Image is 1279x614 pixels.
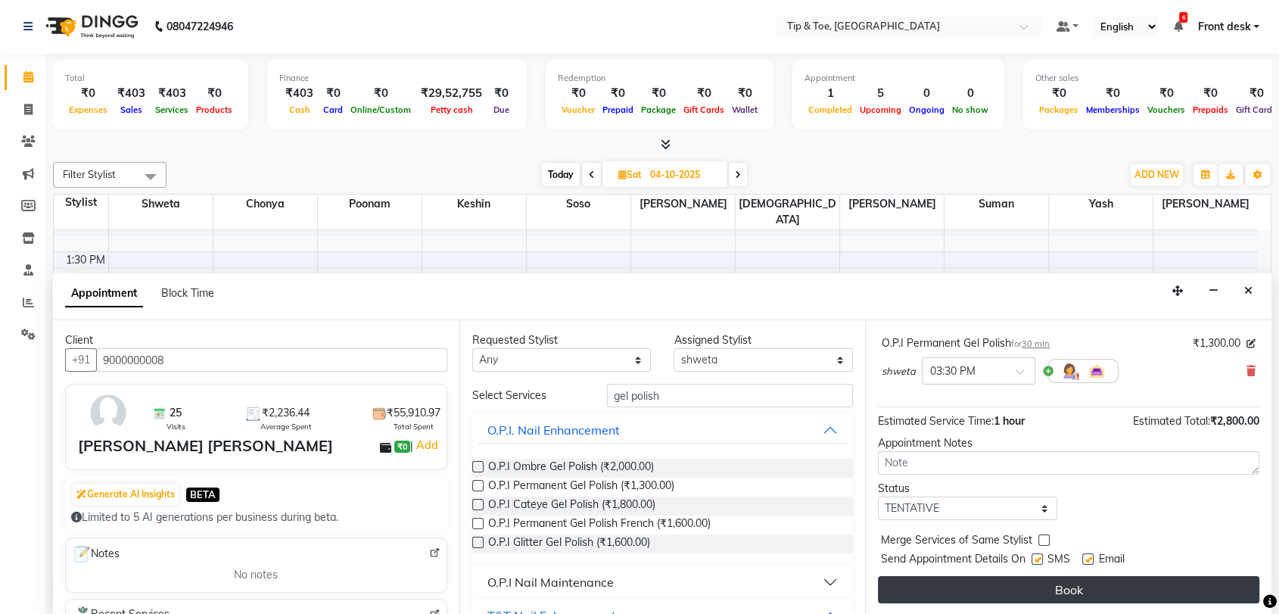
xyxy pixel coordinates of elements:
[1082,104,1144,115] span: Memberships
[78,435,333,457] div: [PERSON_NAME] [PERSON_NAME]
[487,421,620,439] div: O.P.I. Nail Enhancement
[347,85,415,102] div: ₹0
[410,436,440,454] span: |
[878,414,994,428] span: Estimated Service Time:
[285,104,314,115] span: Cash
[1060,362,1078,380] img: Hairdresser.png
[1098,551,1124,570] span: Email
[1088,362,1106,380] img: Interior.png
[65,332,447,348] div: Client
[1173,20,1182,33] a: 6
[1131,164,1183,185] button: ADD NEW
[882,364,916,379] span: shweta
[65,72,236,85] div: Total
[1210,414,1259,428] span: ₹2,800.00
[804,104,856,115] span: Completed
[478,569,848,596] button: O.P.I Nail Maintenance
[1082,85,1144,102] div: ₹0
[161,286,214,300] span: Block Time
[488,459,654,478] span: O.P.I Ombre Gel Polish (₹2,000.00)
[728,104,761,115] span: Wallet
[488,516,711,535] span: O.P.I Permanent Gel Polish French (₹1,600.00)
[1193,335,1240,351] span: ₹1,300.00
[878,435,1259,451] div: Appointment Notes
[558,85,599,102] div: ₹0
[63,252,108,268] div: 1:30 PM
[472,332,652,348] div: Requested Stylist
[558,72,761,85] div: Redemption
[117,104,146,115] span: Sales
[488,497,655,516] span: O.P.I Cateye Gel Polish (₹1,800.00)
[170,405,182,421] span: 25
[804,85,856,102] div: 1
[151,104,192,115] span: Services
[478,416,848,444] button: O.P.I. Nail Enhancement
[422,195,526,213] span: Keshin
[542,163,580,186] span: Today
[646,164,721,186] input: 2025-10-04
[65,104,111,115] span: Expenses
[86,391,130,435] img: avatar
[527,195,630,213] span: soso
[71,510,441,525] div: Limited to 5 AI generations per business during beta.
[347,104,415,115] span: Online/Custom
[878,576,1259,603] button: Book
[856,104,905,115] span: Upcoming
[1189,104,1232,115] span: Prepaids
[166,421,185,432] span: Visits
[1144,85,1189,102] div: ₹0
[599,104,637,115] span: Prepaid
[736,195,839,229] span: [DEMOGRAPHIC_DATA]
[674,332,853,348] div: Assigned Stylist
[234,567,278,583] span: No notes
[192,104,236,115] span: Products
[607,384,854,407] input: Search by service name
[994,414,1025,428] span: 1 hour
[1035,104,1082,115] span: Packages
[882,335,1050,351] div: O.P.I Permanent Gel Polish
[1133,414,1210,428] span: Estimated Total:
[1022,338,1050,349] span: 30 min
[1134,169,1179,180] span: ADD NEW
[394,441,410,453] span: ₹0
[905,104,948,115] span: Ongoing
[488,85,515,102] div: ₹0
[1035,85,1082,102] div: ₹0
[279,85,319,102] div: ₹403
[65,85,111,102] div: ₹0
[1047,551,1070,570] span: SMS
[319,104,347,115] span: Card
[65,348,97,372] button: +91
[63,168,116,180] span: Filter Stylist
[680,85,728,102] div: ₹0
[413,436,440,454] a: Add
[948,104,992,115] span: No show
[1144,104,1189,115] span: Vouchers
[65,280,143,307] span: Appointment
[637,104,680,115] span: Package
[394,421,434,432] span: Total Spent
[728,85,761,102] div: ₹0
[881,551,1025,570] span: Send Appointment Details On
[905,85,948,102] div: 0
[39,5,142,48] img: logo
[948,85,992,102] div: 0
[599,85,637,102] div: ₹0
[279,72,515,85] div: Finance
[631,195,735,213] span: [PERSON_NAME]
[1246,339,1256,348] i: Edit price
[637,85,680,102] div: ₹0
[461,388,596,404] div: Select Services
[488,478,674,497] span: O.P.I Permanent Gel Polish (₹1,300.00)
[387,405,440,421] span: ₹55,910.97
[111,85,151,102] div: ₹403
[1237,279,1259,303] button: Close
[1179,12,1187,23] span: 6
[427,104,477,115] span: Petty cash
[1011,338,1050,349] small: for
[318,195,422,213] span: poonam
[72,544,120,564] span: Notes
[213,195,317,213] span: Chonya
[944,195,1048,213] span: Suman
[96,348,447,372] input: Search by Name/Mobile/Email/Code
